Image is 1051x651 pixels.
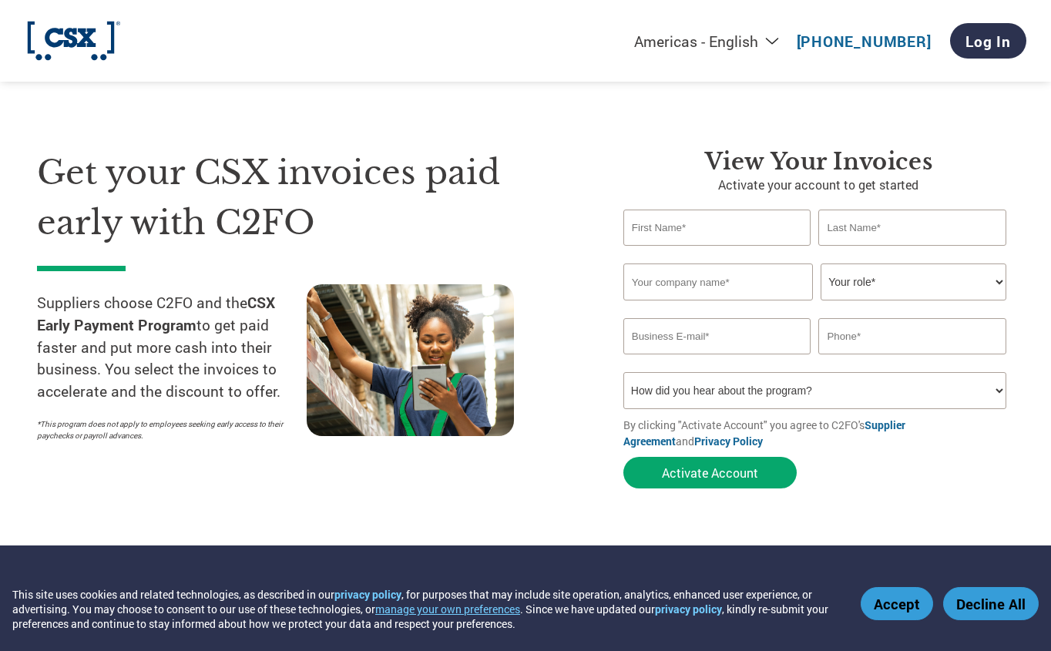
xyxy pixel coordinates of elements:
[623,302,1006,312] div: Invalid company name or company name is too long
[623,418,905,448] a: Supplier Agreement
[623,210,811,246] input: First Name*
[861,587,933,620] button: Accept
[25,20,123,62] img: CSX
[623,356,811,366] div: Inavlid Email Address
[623,247,811,257] div: Invalid first name or first name is too long
[950,23,1026,59] a: Log In
[623,263,813,300] input: Your company name*
[623,457,797,488] button: Activate Account
[694,434,763,448] a: Privacy Policy
[12,587,838,631] div: This site uses cookies and related technologies, as described in our , for purposes that may incl...
[37,293,275,334] strong: CSX Early Payment Program
[818,247,1006,257] div: Invalid last name or last name is too long
[818,210,1006,246] input: Last Name*
[818,318,1006,354] input: Phone*
[623,148,1014,176] h3: View Your Invoices
[623,318,811,354] input: Invalid Email format
[623,176,1014,194] p: Activate your account to get started
[655,602,722,616] a: privacy policy
[307,284,514,436] img: supply chain worker
[623,417,1014,449] p: By clicking "Activate Account" you agree to C2FO's and
[334,587,401,602] a: privacy policy
[375,602,520,616] button: manage your own preferences
[943,587,1039,620] button: Decline All
[37,292,307,403] p: Suppliers choose C2FO and the to get paid faster and put more cash into their business. You selec...
[797,32,932,51] a: [PHONE_NUMBER]
[818,356,1006,366] div: Inavlid Phone Number
[821,263,1006,300] select: Title/Role
[37,148,577,247] h1: Get your CSX invoices paid early with C2FO
[37,418,291,441] p: *This program does not apply to employees seeking early access to their paychecks or payroll adva...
